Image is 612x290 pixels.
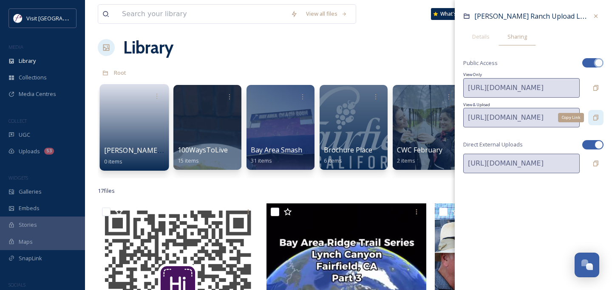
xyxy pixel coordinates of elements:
span: 2 items [397,157,415,164]
a: Bay Area Smash Room31 items [251,146,323,164]
span: Visit [GEOGRAPHIC_DATA] [26,14,92,22]
a: Library [123,35,173,60]
span: Maps [19,238,33,246]
input: Search your library [118,5,286,23]
a: Root [114,68,126,78]
span: Bay Area Smash Room [251,145,323,155]
span: UGC [19,131,30,139]
span: 31 items [251,157,272,164]
span: Galleries [19,188,42,196]
span: Root [114,69,126,76]
a: CWC February2 items [397,146,442,164]
span: 17 file s [98,187,115,195]
span: COLLECT [8,118,27,124]
span: MEDIA [8,44,23,50]
a: What's New [431,8,473,20]
span: Direct External Uploads [463,141,523,149]
div: 53 [44,148,54,155]
span: 100WaysToLive [178,145,228,155]
span: Stories [19,221,37,229]
span: CWC February [397,145,442,155]
a: [PERSON_NAME] Ranch Upload Link0 items [104,146,222,165]
span: 15 items [178,157,199,164]
a: Brochure Placement Files - Visit [GEOGRAPHIC_DATA]6 items [324,146,494,164]
span: 6 items [324,157,342,164]
a: 100WaysToLive15 items [178,146,228,164]
span: Collections [19,73,47,82]
img: visitfairfieldca_logo.jpeg [14,14,22,23]
span: Media Centres [19,90,56,98]
span: SOCIALS [8,282,25,288]
span: WIDGETS [8,175,28,181]
span: View & Upload [463,102,603,108]
div: Copy Link [558,113,584,122]
span: Library [19,57,36,65]
button: Open Chat [575,253,599,277]
span: 0 items [104,157,123,165]
a: View all files [302,6,351,22]
span: Brochure Placement Files - Visit [GEOGRAPHIC_DATA] [324,145,494,155]
span: Embeds [19,204,40,212]
span: SnapLink [19,254,42,262]
span: [PERSON_NAME] Ranch Upload Link [104,146,222,155]
span: Uploads [19,147,40,155]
